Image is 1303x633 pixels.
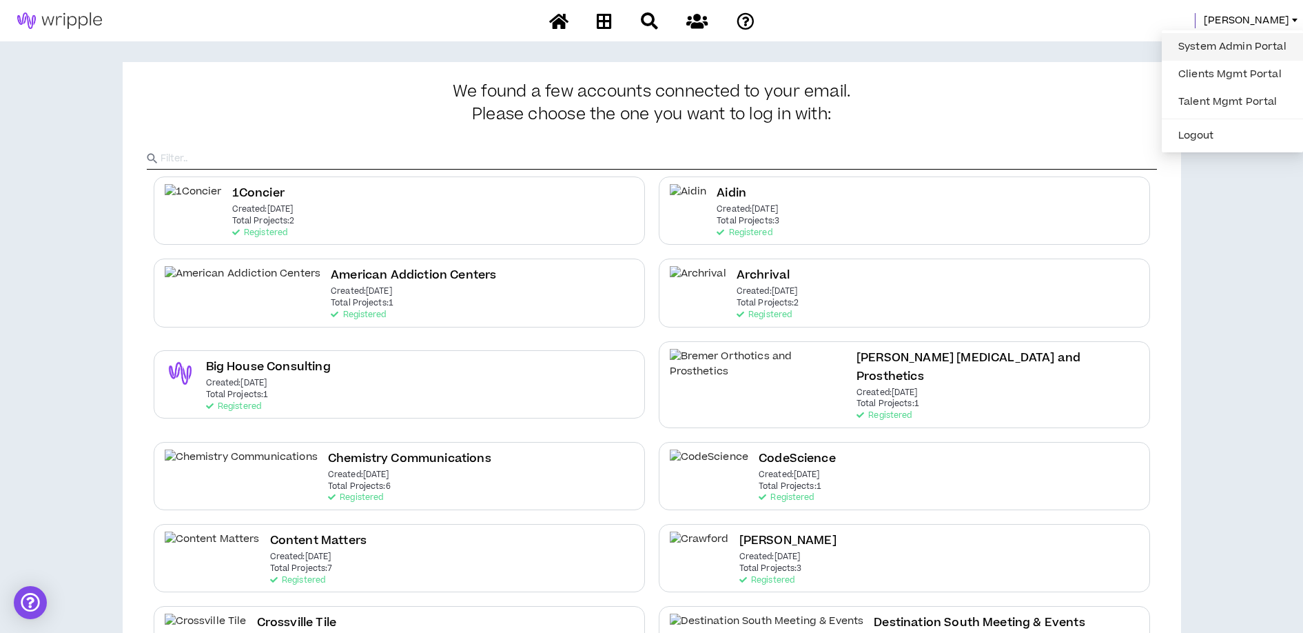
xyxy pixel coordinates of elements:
p: Total Projects: 7 [270,564,333,574]
p: Created: [DATE] [206,379,267,388]
p: Registered [331,310,386,320]
div: Open Intercom Messenger [14,586,47,619]
img: Archrival [670,266,726,297]
a: Clients Mgmt Portal [1170,64,1295,85]
p: Created: [DATE] [717,205,778,214]
p: Total Projects: 1 [856,399,919,409]
p: Created: [DATE] [270,552,331,562]
span: Please choose the one you want to log in with: [472,105,831,125]
h2: Destination South Meeting & Events [874,614,1085,632]
h2: Archrival [737,266,790,285]
p: Created: [DATE] [856,388,918,398]
h2: 1Concier [232,184,285,203]
span: [PERSON_NAME] [1204,13,1289,28]
p: Total Projects: 3 [739,564,802,574]
p: Registered [270,576,325,585]
h3: We found a few accounts connected to your email. [147,83,1157,124]
p: Registered [739,576,794,585]
p: Created: [DATE] [328,470,389,480]
p: Registered [206,402,261,412]
img: Big House Consulting [165,358,196,389]
p: Registered [759,493,814,503]
p: Total Projects: 1 [331,299,393,308]
p: Registered [856,411,912,421]
p: Registered [737,310,792,320]
a: System Admin Portal [1170,37,1295,57]
img: Content Matters [165,532,260,563]
img: CodeScience [670,450,749,481]
p: Total Projects: 1 [206,390,269,400]
p: Created: [DATE] [737,287,798,297]
p: Total Projects: 6 [328,482,391,492]
p: Total Projects: 3 [717,217,779,226]
img: Chemistry Communications [165,450,318,481]
p: Created: [DATE] [739,552,801,562]
p: Created: [DATE] [759,470,820,480]
input: Filter.. [161,148,1157,169]
h2: Chemistry Communications [328,450,491,468]
p: Total Projects: 2 [232,217,295,226]
img: American Addiction Centers [165,266,321,297]
button: Logout [1170,125,1295,146]
p: Total Projects: 1 [759,482,821,492]
img: Bremer Orthotics and Prosthetics [670,349,847,380]
h2: American Addiction Centers [331,266,496,285]
h2: Crossville Tile [257,614,336,632]
p: Total Projects: 2 [737,299,799,308]
h2: [PERSON_NAME] [MEDICAL_DATA] and Prosthetics [856,349,1139,386]
h2: Big House Consulting [206,358,331,376]
img: Aidin [670,184,707,215]
h2: Content Matters [270,532,367,550]
img: 1Concier [165,184,222,215]
h2: [PERSON_NAME] [739,532,837,550]
p: Registered [232,228,287,238]
h2: CodeScience [759,450,836,468]
p: Registered [328,493,383,503]
a: Talent Mgmt Portal [1170,92,1295,112]
p: Created: [DATE] [232,205,294,214]
p: Registered [717,228,772,238]
p: Created: [DATE] [331,287,392,297]
h2: Aidin [717,184,746,203]
img: Crawford [670,532,729,563]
